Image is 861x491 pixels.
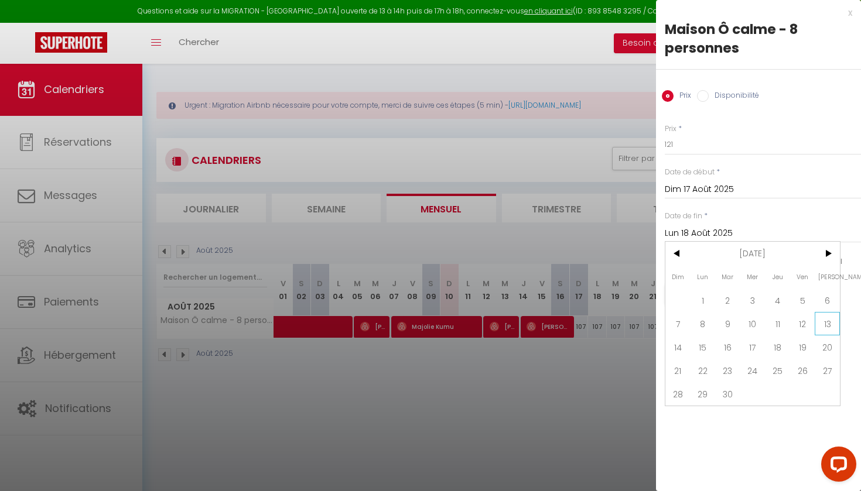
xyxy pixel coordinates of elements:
span: 23 [715,359,740,382]
div: Maison Ô calme - 8 personnes [665,20,852,57]
span: 13 [815,312,840,335]
span: Jeu [765,265,790,289]
span: 11 [765,312,790,335]
span: 12 [790,312,815,335]
span: 27 [815,359,840,382]
span: 10 [740,312,766,335]
span: Lun [691,265,716,289]
span: 18 [765,335,790,359]
span: 15 [691,335,716,359]
span: 21 [665,359,691,382]
span: 5 [790,289,815,312]
span: 6 [815,289,840,312]
div: x [656,6,852,20]
iframe: LiveChat chat widget [812,442,861,491]
span: 22 [691,359,716,382]
span: 1 [691,289,716,312]
span: Mar [715,265,740,289]
label: Disponibilité [709,90,759,103]
span: Dim [665,265,691,289]
span: > [815,242,840,265]
span: 2 [715,289,740,312]
span: 26 [790,359,815,382]
span: 28 [665,382,691,406]
label: Prix [665,123,676,135]
span: 25 [765,359,790,382]
span: 17 [740,335,766,359]
span: 8 [691,312,716,335]
span: 24 [740,359,766,382]
span: 30 [715,382,740,406]
span: [PERSON_NAME] [815,265,840,289]
span: 19 [790,335,815,359]
span: < [665,242,691,265]
span: [DATE] [691,242,815,265]
span: 29 [691,382,716,406]
label: Prix [674,90,691,103]
label: Date de début [665,167,715,178]
span: 7 [665,312,691,335]
span: 16 [715,335,740,359]
span: 14 [665,335,691,359]
span: 20 [815,335,840,359]
span: 4 [765,289,790,312]
span: 9 [715,312,740,335]
span: 3 [740,289,766,312]
span: Ven [790,265,815,289]
span: Mer [740,265,766,289]
label: Date de fin [665,211,702,222]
